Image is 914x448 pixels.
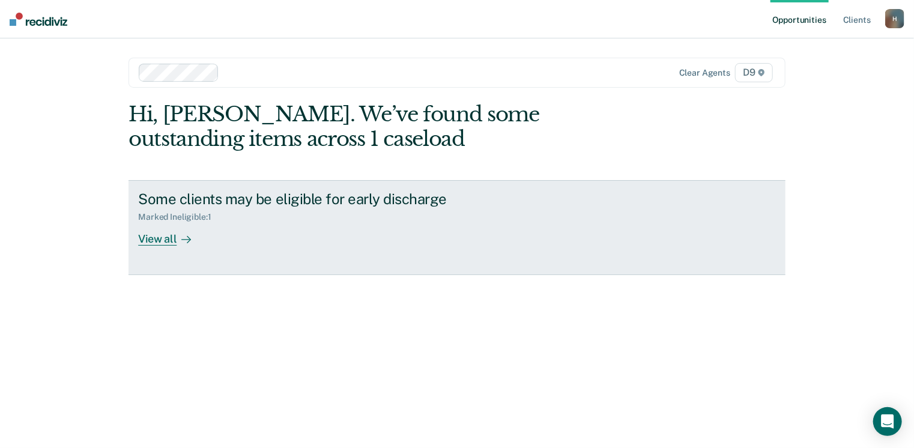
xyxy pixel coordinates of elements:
div: Marked Ineligible : 1 [138,212,220,222]
div: Hi, [PERSON_NAME]. We’ve found some outstanding items across 1 caseload [129,102,654,151]
div: View all [138,222,205,246]
div: Open Intercom Messenger [873,407,902,436]
div: Clear agents [679,68,730,78]
span: D9 [735,63,773,82]
img: Recidiviz [10,13,67,26]
div: Some clients may be eligible for early discharge [138,190,560,208]
a: Some clients may be eligible for early dischargeMarked Ineligible:1View all [129,180,785,275]
button: H [885,9,904,28]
